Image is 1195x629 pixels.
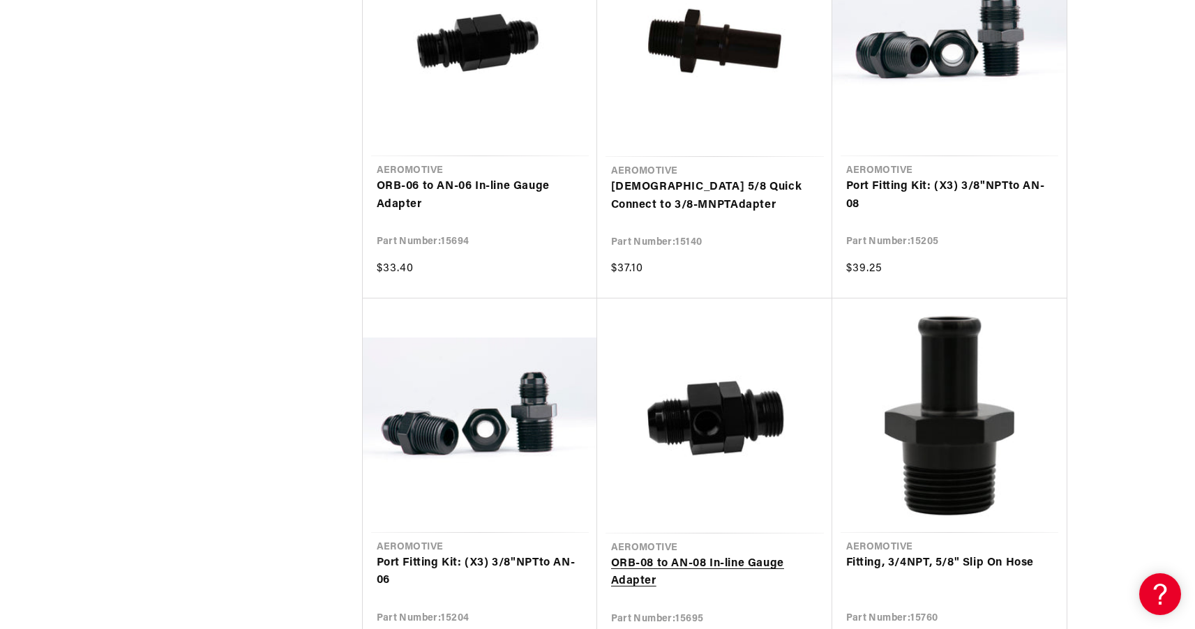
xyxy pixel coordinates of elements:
[611,555,818,591] a: ORB-08 to AN-08 In-line Gauge Adapter
[377,554,583,590] a: Port Fitting Kit: (X3) 3/8"NPTto AN-06
[611,179,818,214] a: [DEMOGRAPHIC_DATA] 5/8 Quick Connect to 3/8-MNPTAdapter
[846,554,1053,573] a: Fitting, 3/4NPT, 5/8" Slip On Hose
[846,178,1053,213] a: Port Fitting Kit: (X3) 3/8"NPTto AN-08
[377,178,583,213] a: ORB-06 to AN-06 In-line Gauge Adapter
